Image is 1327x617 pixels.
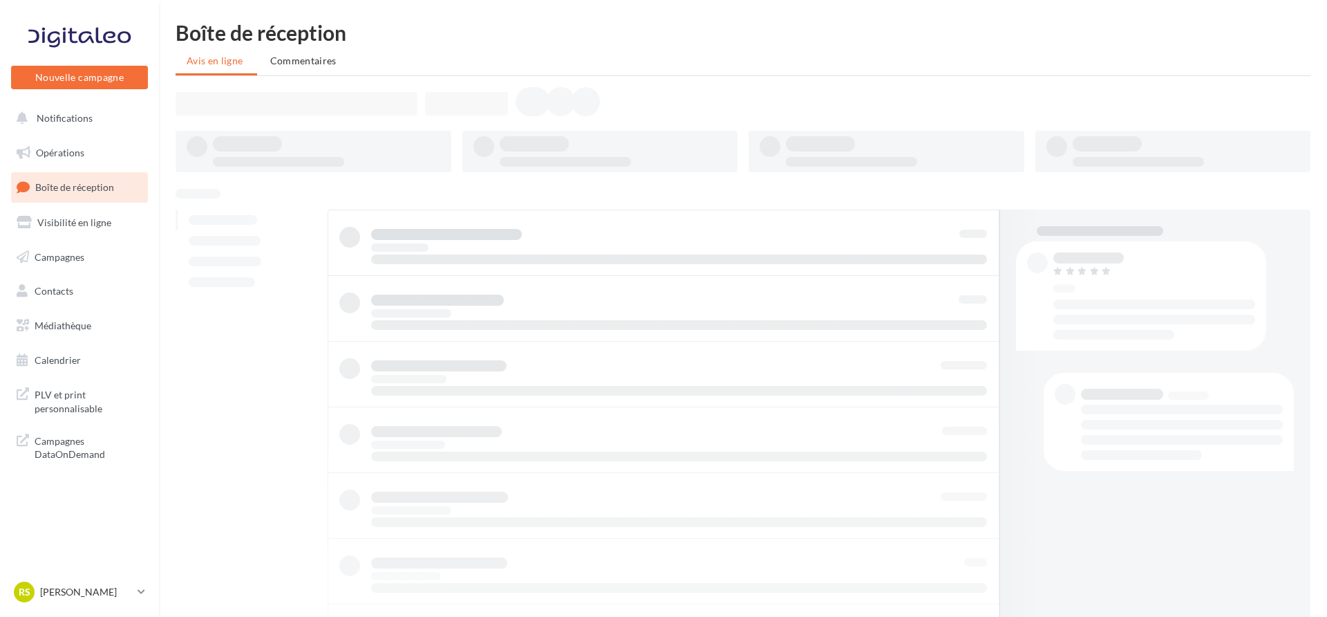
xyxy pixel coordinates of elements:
[8,243,151,272] a: Campagnes
[35,285,73,297] span: Contacts
[11,579,148,605] a: RS [PERSON_NAME]
[37,112,93,124] span: Notifications
[36,147,84,158] span: Opérations
[8,104,145,133] button: Notifications
[8,311,151,340] a: Médiathèque
[8,380,151,421] a: PLV et print personnalisable
[40,585,132,599] p: [PERSON_NAME]
[35,432,142,461] span: Campagnes DataOnDemand
[8,138,151,167] a: Opérations
[176,22,1310,43] div: Boîte de réception
[8,426,151,467] a: Campagnes DataOnDemand
[35,354,81,366] span: Calendrier
[37,217,111,228] span: Visibilité en ligne
[35,320,91,331] span: Médiathèque
[35,181,114,193] span: Boîte de réception
[19,585,30,599] span: RS
[270,55,337,66] span: Commentaires
[35,385,142,415] span: PLV et print personnalisable
[8,346,151,375] a: Calendrier
[35,250,84,262] span: Campagnes
[11,66,148,89] button: Nouvelle campagne
[8,208,151,237] a: Visibilité en ligne
[8,277,151,306] a: Contacts
[8,172,151,202] a: Boîte de réception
